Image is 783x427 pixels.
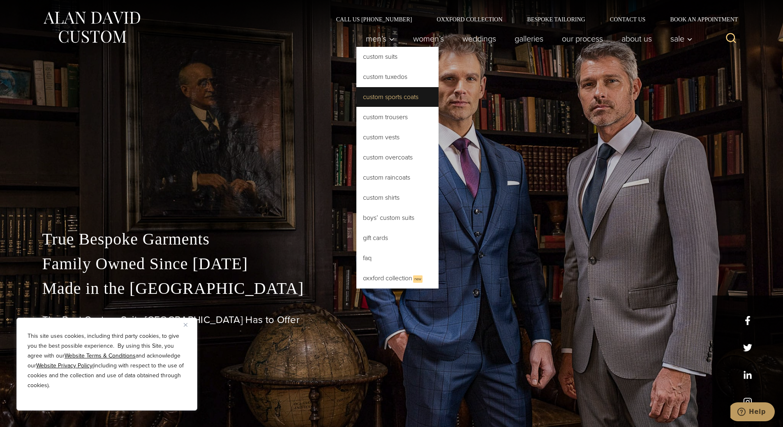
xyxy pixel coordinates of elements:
a: Book an Appointment [658,16,741,22]
a: Custom Shirts [356,188,439,208]
a: About Us [612,30,661,47]
a: Custom Raincoats [356,168,439,187]
iframe: Opens a widget where you can chat to one of our agents [730,402,775,423]
a: Bespoke Tailoring [515,16,597,22]
h1: The Best Custom Suits [GEOGRAPHIC_DATA] Has to Offer [42,314,741,326]
span: New [413,275,423,283]
p: This site uses cookies, including third party cookies, to give you the best possible experience. ... [28,331,186,390]
nav: Secondary Navigation [324,16,741,22]
a: Oxxford CollectionNew [356,268,439,289]
a: Custom Vests [356,127,439,147]
a: Contact Us [598,16,658,22]
img: Close [184,323,187,327]
a: Custom Sports Coats [356,87,439,107]
nav: Primary Navigation [356,30,697,47]
a: Call Us [PHONE_NUMBER] [324,16,425,22]
button: Men’s sub menu toggle [356,30,404,47]
a: Custom Overcoats [356,148,439,167]
a: Website Privacy Policy [36,361,92,370]
button: View Search Form [721,29,741,48]
a: Our Process [552,30,612,47]
img: Alan David Custom [42,9,141,46]
a: Custom Trousers [356,107,439,127]
a: Custom Tuxedos [356,67,439,87]
a: Gift Cards [356,228,439,248]
a: Oxxford Collection [424,16,515,22]
button: Close [184,320,194,330]
a: Galleries [505,30,552,47]
a: weddings [453,30,505,47]
a: Custom Suits [356,47,439,67]
button: Sale sub menu toggle [661,30,697,47]
a: Women’s [404,30,453,47]
a: Website Terms & Conditions [65,351,136,360]
p: True Bespoke Garments Family Owned Since [DATE] Made in the [GEOGRAPHIC_DATA] [42,227,741,301]
a: Boys’ Custom Suits [356,208,439,228]
a: FAQ [356,248,439,268]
